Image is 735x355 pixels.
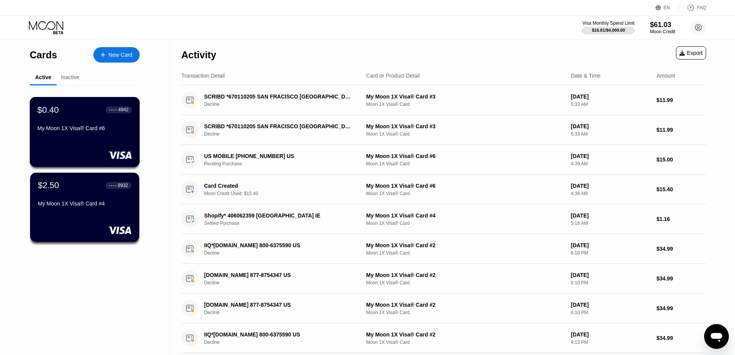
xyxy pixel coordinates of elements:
[181,85,706,115] div: SCRIBD *670110205 SAN FRACISCO [GEOGRAPHIC_DATA]DeclineMy Moon 1X Visa® Card #3Moon 1X Visa® Card...
[366,73,420,79] div: Card or Product Detail
[571,123,651,129] div: [DATE]
[366,123,565,129] div: My Moon 1X Visa® Card #3
[181,49,216,61] div: Activity
[571,191,651,196] div: 4:38 AM
[181,294,706,323] div: [DOMAIN_NAME] 877-8754347 USDeclineMy Moon 1X Visa® Card #2Moon 1X Visa® Card[DATE]6:10 PM$34.99
[204,280,365,285] div: Decline
[571,161,651,166] div: 4:39 AM
[366,221,565,226] div: Moon 1X Visa® Card
[181,204,706,234] div: Shopify* 406062359 [GEOGRAPHIC_DATA] IESettled PurchaseMy Moon 1X Visa® Card #4Moon 1X Visa® Card...
[571,242,651,248] div: [DATE]
[571,102,651,107] div: 5:33 AM
[204,221,365,226] div: Settled Purchase
[93,47,140,63] div: New Card
[571,212,651,219] div: [DATE]
[366,93,565,100] div: My Moon 1X Visa® Card #3
[571,93,651,100] div: [DATE]
[366,340,565,345] div: Moon 1X Visa® Card
[204,123,354,129] div: SCRIBD *670110205 SAN FRACISCO [GEOGRAPHIC_DATA]
[582,20,634,26] div: Visa Monthly Spend Limit
[366,310,565,315] div: Moon 1X Visa® Card
[30,97,139,166] div: $0.40● ● ● ●4942My Moon 1X Visa® Card #6
[181,264,706,294] div: [DOMAIN_NAME] 877-8754347 USDeclineMy Moon 1X Visa® Card #2Moon 1X Visa® Card[DATE]6:10 PM$34.99
[204,191,365,196] div: Moon Credit Used: $15.40
[181,234,706,264] div: IIQ*[DOMAIN_NAME] 800-6375590 USDeclineMy Moon 1X Visa® Card #2Moon 1X Visa® Card[DATE]6:10 PM$34.99
[181,145,706,175] div: US MOBILE [PHONE_NUMBER] USPending PurchaseMy Moon 1X Visa® Card #6Moon 1X Visa® Card[DATE]4:39 A...
[204,131,365,137] div: Decline
[656,305,706,311] div: $34.99
[571,331,651,338] div: [DATE]
[656,275,706,282] div: $34.99
[656,4,679,12] div: EN
[704,324,729,349] iframe: Button to launch messaging window
[679,4,706,12] div: FAQ
[204,153,354,159] div: US MOBILE [PHONE_NUMBER] US
[679,50,703,56] div: Export
[366,153,565,159] div: My Moon 1X Visa® Card #6
[30,49,57,61] div: Cards
[571,73,601,79] div: Date & Time
[109,184,117,187] div: ● ● ● ●
[592,28,625,32] div: $16.81 / $4,000.00
[366,183,565,189] div: My Moon 1X Visa® Card #6
[366,331,565,338] div: My Moon 1X Visa® Card #2
[571,272,651,278] div: [DATE]
[61,74,79,80] div: Inactive
[38,200,132,207] div: My Moon 1X Visa® Card #4
[204,310,365,315] div: Decline
[571,302,651,308] div: [DATE]
[366,250,565,256] div: Moon 1X Visa® Card
[571,153,651,159] div: [DATE]
[181,175,706,204] div: Card CreatedMoon Credit Used: $15.40My Moon 1X Visa® Card #6Moon 1X Visa® Card[DATE]4:38 AM$15.40
[37,125,132,131] div: My Moon 1X Visa® Card #6
[571,340,651,345] div: 4:13 PM
[204,272,354,278] div: [DOMAIN_NAME] 877-8754347 US
[656,73,675,79] div: Amount
[571,131,651,137] div: 5:33 AM
[366,161,565,166] div: Moon 1X Visa® Card
[118,183,128,188] div: 8932
[366,242,565,248] div: My Moon 1X Visa® Card #2
[30,173,139,242] div: $2.50● ● ● ●8932My Moon 1X Visa® Card #4
[650,21,675,29] div: $61.03
[204,242,354,248] div: IIQ*[DOMAIN_NAME] 800-6375590 US
[582,20,634,34] div: Visa Monthly Spend Limit$16.81/$4,000.00
[181,73,225,79] div: Transaction Detail
[37,105,59,115] div: $0.40
[650,21,675,34] div: $61.03Moon Credit
[571,310,651,315] div: 6:10 PM
[181,115,706,145] div: SCRIBD *670110205 SAN FRACISCO [GEOGRAPHIC_DATA]DeclineMy Moon 1X Visa® Card #3Moon 1X Visa® Card...
[204,161,365,166] div: Pending Purchase
[35,74,51,80] div: Active
[366,191,565,196] div: Moon 1X Visa® Card
[38,180,59,190] div: $2.50
[571,250,651,256] div: 6:10 PM
[656,97,706,103] div: $11.99
[656,335,706,341] div: $34.99
[656,127,706,133] div: $11.99
[366,102,565,107] div: Moon 1X Visa® Card
[697,5,706,10] div: FAQ
[118,107,128,112] div: 4942
[366,302,565,308] div: My Moon 1X Visa® Card #2
[366,212,565,219] div: My Moon 1X Visa® Card #4
[204,102,365,107] div: Decline
[656,156,706,163] div: $15.00
[108,52,132,58] div: New Card
[676,46,706,59] div: Export
[650,29,675,34] div: Moon Credit
[366,272,565,278] div: My Moon 1X Visa® Card #2
[571,280,651,285] div: 6:10 PM
[571,221,651,226] div: 5:18 AM
[664,5,670,10] div: EN
[656,216,706,222] div: $1.16
[204,93,354,100] div: SCRIBD *670110205 SAN FRACISCO [GEOGRAPHIC_DATA]
[181,323,706,353] div: IIQ*[DOMAIN_NAME] 800-6375590 USDeclineMy Moon 1X Visa® Card #2Moon 1X Visa® Card[DATE]4:13 PM$34.99
[656,246,706,252] div: $34.99
[366,131,565,137] div: Moon 1X Visa® Card
[204,331,354,338] div: IIQ*[DOMAIN_NAME] 800-6375590 US
[204,340,365,345] div: Decline
[571,183,651,189] div: [DATE]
